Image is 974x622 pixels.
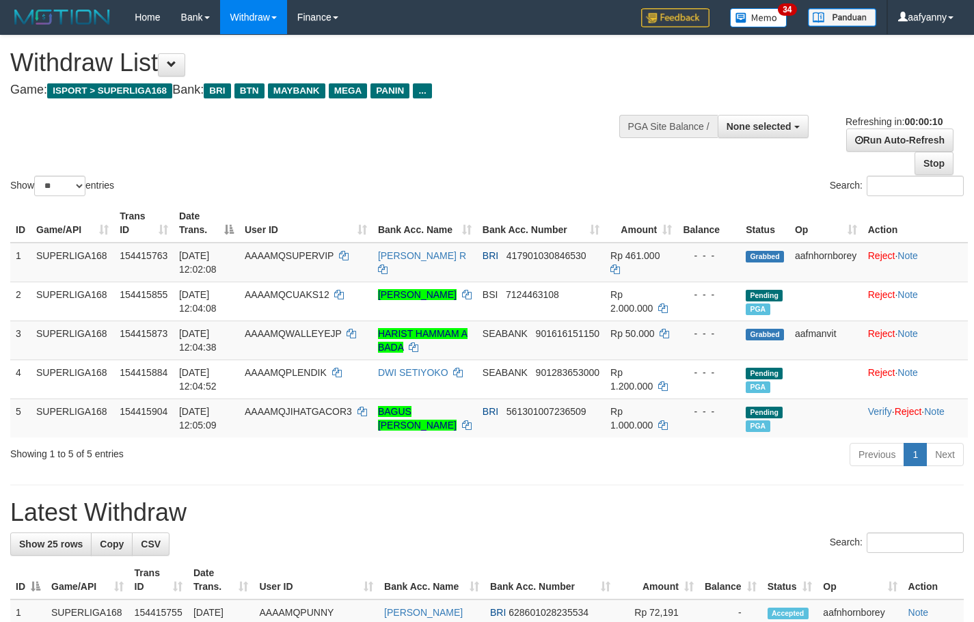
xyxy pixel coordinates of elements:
span: AAAAMQWALLEYEJP [245,328,342,339]
th: Game/API: activate to sort column ascending [46,560,129,599]
div: - - - [683,288,735,301]
span: Copy 561301007236509 to clipboard [506,406,586,417]
span: Pending [746,407,783,418]
div: - - - [683,366,735,379]
img: MOTION_logo.png [10,7,114,27]
td: aafnhornborey [789,243,863,282]
div: Showing 1 to 5 of 5 entries [10,442,396,461]
span: MAYBANK [268,83,325,98]
div: PGA Site Balance / [619,115,718,138]
span: [DATE] 12:04:52 [179,367,217,392]
span: AAAAMQPLENDIK [245,367,327,378]
span: Copy 7124463108 to clipboard [506,289,559,300]
span: BSI [483,289,498,300]
label: Search: [830,532,964,553]
h1: Withdraw List [10,49,636,77]
a: Copy [91,532,133,556]
span: BRI [490,607,506,618]
th: Status [740,204,789,243]
th: User ID: activate to sort column ascending [239,204,373,243]
a: [PERSON_NAME] [378,289,457,300]
td: · [863,282,968,321]
th: Balance [677,204,740,243]
a: Verify [868,406,892,417]
a: Reject [868,250,895,261]
span: None selected [727,121,792,132]
th: Action [903,560,964,599]
th: Date Trans.: activate to sort column descending [174,204,239,243]
span: Grabbed [746,329,784,340]
span: Copy 628601028235534 to clipboard [509,607,589,618]
span: ... [413,83,431,98]
a: Note [897,250,918,261]
div: - - - [683,405,735,418]
span: Copy 417901030846530 to clipboard [506,250,586,261]
div: - - - [683,249,735,262]
h4: Game: Bank: [10,83,636,97]
span: Rp 1.200.000 [610,367,653,392]
span: Pending [746,290,783,301]
td: SUPERLIGA168 [31,398,114,437]
span: SEABANK [483,328,528,339]
th: ID [10,204,31,243]
td: · [863,360,968,398]
th: Trans ID: activate to sort column ascending [129,560,188,599]
a: CSV [132,532,170,556]
td: 5 [10,398,31,437]
span: PANIN [370,83,409,98]
th: Bank Acc. Name: activate to sort column ascending [379,560,485,599]
span: [DATE] 12:02:08 [179,250,217,275]
th: Op: activate to sort column ascending [817,560,902,599]
input: Search: [867,532,964,553]
label: Search: [830,176,964,196]
a: [PERSON_NAME] R [378,250,466,261]
a: Next [926,443,964,466]
a: Previous [850,443,904,466]
span: MEGA [329,83,368,98]
h1: Latest Withdraw [10,499,964,526]
a: Note [908,607,929,618]
a: Note [897,367,918,378]
span: BTN [234,83,265,98]
a: Show 25 rows [10,532,92,556]
td: 2 [10,282,31,321]
span: Show 25 rows [19,539,83,550]
a: Reject [868,289,895,300]
td: aafmanvit [789,321,863,360]
a: DWI SETIYOKO [378,367,448,378]
span: 154415855 [120,289,167,300]
td: 4 [10,360,31,398]
span: Rp 2.000.000 [610,289,653,314]
td: SUPERLIGA168 [31,243,114,282]
input: Search: [867,176,964,196]
td: · · [863,398,968,437]
th: Bank Acc. Name: activate to sort column ascending [373,204,477,243]
a: HARIST HAMMAM A BADA [378,328,468,353]
span: Grabbed [746,251,784,262]
span: 154415884 [120,367,167,378]
a: Stop [915,152,953,175]
span: SEABANK [483,367,528,378]
span: Marked by aafsoumeymey [746,303,770,315]
span: Marked by aafsengchandara [746,420,770,432]
span: Marked by aafsengchandara [746,381,770,393]
th: Amount: activate to sort column ascending [616,560,699,599]
td: 3 [10,321,31,360]
span: BRI [204,83,230,98]
th: Bank Acc. Number: activate to sort column ascending [477,204,605,243]
a: Reject [868,328,895,339]
th: Game/API: activate to sort column ascending [31,204,114,243]
a: Note [897,328,918,339]
th: ID: activate to sort column descending [10,560,46,599]
img: Button%20Memo.svg [730,8,787,27]
a: BAGUS [PERSON_NAME] [378,406,457,431]
td: · [863,243,968,282]
th: Action [863,204,968,243]
span: 34 [778,3,796,16]
div: - - - [683,327,735,340]
label: Show entries [10,176,114,196]
strong: 00:00:10 [904,116,943,127]
span: Accepted [768,608,809,619]
span: 154415873 [120,328,167,339]
span: AAAAMQSUPERVIP [245,250,334,261]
